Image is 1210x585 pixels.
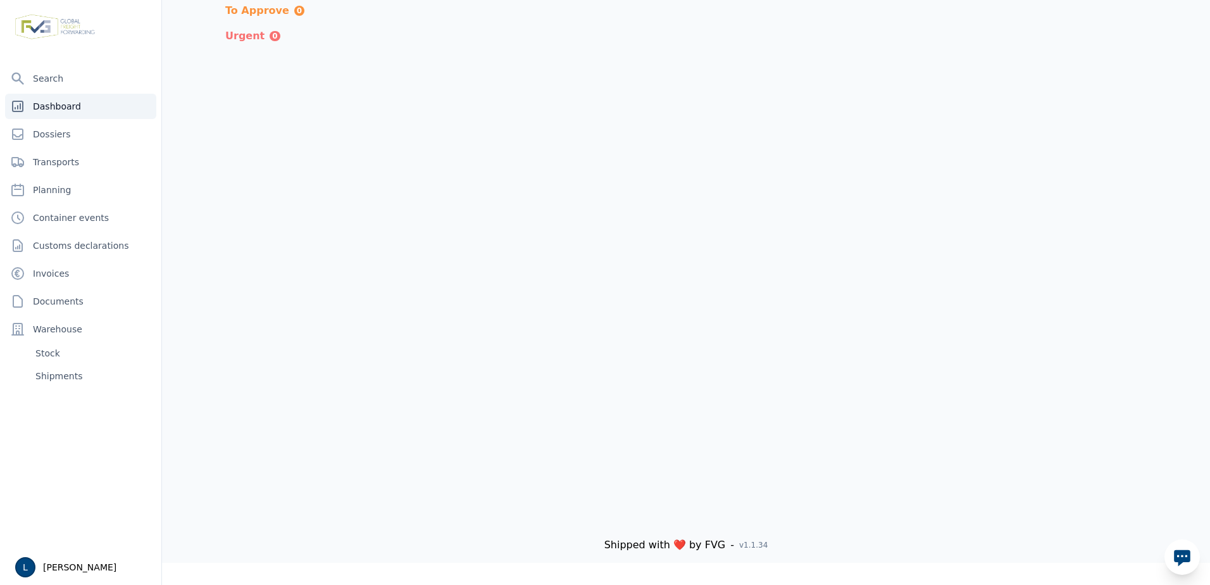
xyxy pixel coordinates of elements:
[739,540,768,550] span: v1.1.34
[5,177,156,203] a: Planning
[270,31,280,41] span: 0
[5,261,156,286] a: Invoices
[10,9,100,44] img: FVG - Global freight forwarding
[30,342,156,365] a: Stock
[15,557,35,577] button: L
[5,289,156,314] a: Documents
[604,538,726,553] span: Shipped with ❤️ by FVG
[294,6,304,16] span: 0
[5,149,156,175] a: Transports
[30,365,156,387] a: Shipments
[225,28,1147,44] div: Urgent
[15,557,154,577] div: [PERSON_NAME]
[5,122,156,147] a: Dossiers
[5,233,156,258] a: Customs declarations
[225,3,1147,18] div: To Approve
[5,66,156,91] a: Search
[5,317,156,342] div: Warehouse
[730,538,734,553] span: -
[5,205,156,230] a: Container events
[5,94,156,119] a: Dashboard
